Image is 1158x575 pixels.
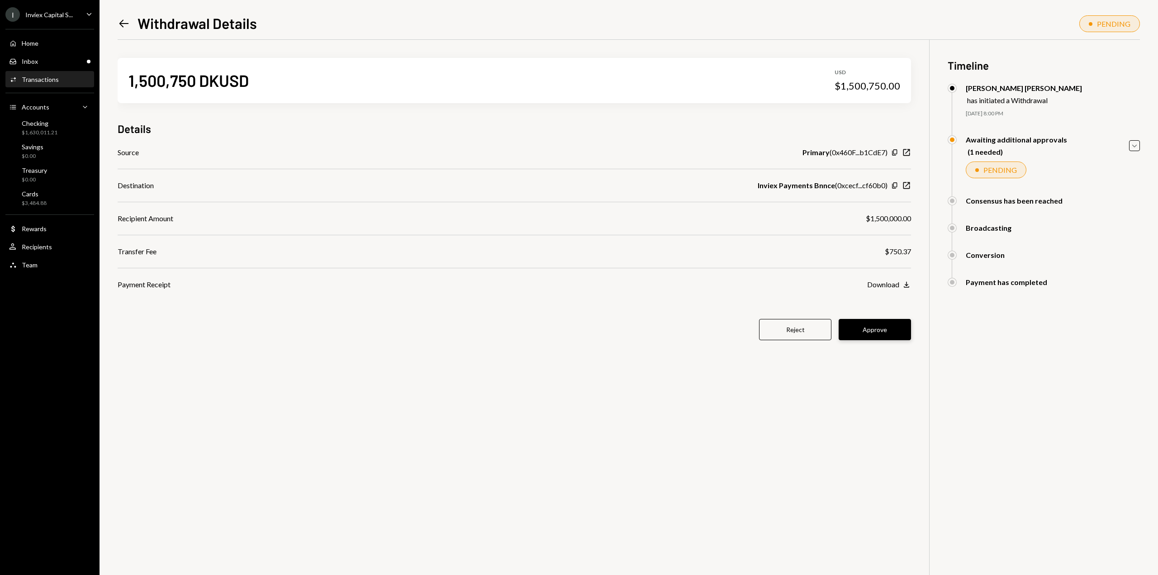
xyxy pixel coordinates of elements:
[25,11,73,19] div: Inviex Capital S...
[5,7,20,22] div: I
[759,319,831,340] button: Reject
[983,166,1017,174] div: PENDING
[867,280,899,289] div: Download
[22,166,47,174] div: Treasury
[22,129,57,137] div: $1,630,011.21
[5,35,94,51] a: Home
[885,246,911,257] div: $750.37
[22,57,38,65] div: Inbox
[22,225,47,233] div: Rewards
[22,261,38,269] div: Team
[5,53,94,69] a: Inbox
[966,84,1082,92] div: [PERSON_NAME] [PERSON_NAME]
[966,135,1067,144] div: Awaiting additional approvals
[22,76,59,83] div: Transactions
[966,251,1005,259] div: Conversion
[5,140,94,162] a: Savings$0.00
[118,121,151,136] h3: Details
[835,80,900,92] div: $1,500,750.00
[967,96,1082,105] div: has initiated a Withdrawal
[118,180,154,191] div: Destination
[118,147,139,158] div: Source
[5,99,94,115] a: Accounts
[5,220,94,237] a: Rewards
[5,238,94,255] a: Recipients
[22,190,47,198] div: Cards
[5,164,94,185] a: Treasury$0.00
[22,152,43,160] div: $0.00
[22,243,52,251] div: Recipients
[22,103,49,111] div: Accounts
[835,69,900,76] div: USD
[22,176,47,184] div: $0.00
[867,280,911,290] button: Download
[966,110,1140,118] div: [DATE] 8:00 PM
[802,147,887,158] div: ( 0x460F...b1CdE7 )
[966,278,1047,286] div: Payment has completed
[5,117,94,138] a: Checking$1,630,011.21
[22,143,43,151] div: Savings
[22,200,47,207] div: $3,484.88
[758,180,887,191] div: ( 0xcecf...cf60b0 )
[948,58,1140,73] h3: Timeline
[758,180,835,191] b: Inviex Payments Bnnce
[1097,19,1130,28] div: PENDING
[22,39,38,47] div: Home
[5,71,94,87] a: Transactions
[839,319,911,340] button: Approve
[5,187,94,209] a: Cards$3,484.88
[802,147,830,158] b: Primary
[118,246,157,257] div: Transfer Fee
[22,119,57,127] div: Checking
[966,196,1063,205] div: Consensus has been reached
[966,223,1011,232] div: Broadcasting
[968,147,1067,156] div: (1 needed)
[138,14,257,32] h1: Withdrawal Details
[118,279,171,290] div: Payment Receipt
[118,213,173,224] div: Recipient Amount
[5,257,94,273] a: Team
[128,70,249,90] div: 1,500,750 DKUSD
[866,213,911,224] div: $1,500,000.00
